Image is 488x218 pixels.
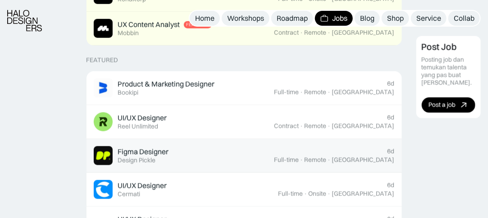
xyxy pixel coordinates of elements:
[118,123,159,130] div: Reel Unlimited
[300,88,304,96] div: ·
[380,20,395,28] div: >25d
[309,190,327,198] div: Onsite
[360,14,374,23] div: Blog
[328,190,331,198] div: ·
[87,173,402,207] a: Job ImageUI/UX DesignerCermati6dFull-time·Onsite·[GEOGRAPHIC_DATA]
[118,147,169,157] div: Figma Designer
[118,113,167,123] div: UI/UX Designer
[87,139,402,173] a: Job ImageFigma DesignerDesign Pickle6dFull-time·Remote·[GEOGRAPHIC_DATA]
[278,190,303,198] div: Full-time
[387,14,404,23] div: Shop
[328,122,331,130] div: ·
[118,190,141,198] div: Cermati
[332,29,395,37] div: [GEOGRAPHIC_DATA]
[187,22,209,28] div: Featured
[118,29,139,37] div: Mobbin
[118,157,156,164] div: Design Pickle
[332,156,395,164] div: [GEOGRAPHIC_DATA]
[305,156,327,164] div: Remote
[271,11,313,26] a: Roadmap
[454,14,474,23] div: Collab
[304,190,308,198] div: ·
[332,88,395,96] div: [GEOGRAPHIC_DATA]
[118,20,180,29] div: UX Content Analyst
[87,12,402,46] a: Job ImageUX Content AnalystFeaturedMobbin>25dContract·Remote·[GEOGRAPHIC_DATA]
[328,29,331,37] div: ·
[274,88,299,96] div: Full-time
[118,79,215,89] div: Product & Marketing Designer
[87,105,402,139] a: Job ImageUI/UX DesignerReel Unlimited6dContract·Remote·[GEOGRAPHIC_DATA]
[274,122,299,130] div: Contract
[332,14,347,23] div: Jobs
[195,14,214,23] div: Home
[328,156,331,164] div: ·
[300,156,304,164] div: ·
[332,190,395,198] div: [GEOGRAPHIC_DATA]
[300,29,304,37] div: ·
[305,88,327,96] div: Remote
[305,122,327,130] div: Remote
[227,14,264,23] div: Workshops
[274,156,299,164] div: Full-time
[94,19,113,38] img: Job Image
[300,122,304,130] div: ·
[328,88,331,96] div: ·
[422,42,457,52] div: Post Job
[118,181,167,190] div: UI/UX Designer
[355,11,380,26] a: Blog
[94,180,113,199] img: Job Image
[388,114,395,121] div: 6d
[429,101,456,109] div: Post a job
[315,11,353,26] a: Jobs
[94,79,113,97] img: Job Image
[94,146,113,165] img: Job Image
[332,122,395,130] div: [GEOGRAPHIC_DATA]
[388,148,395,155] div: 6d
[222,11,269,26] a: Workshops
[94,112,113,131] img: Job Image
[411,11,447,26] a: Service
[422,56,476,86] div: Posting job dan temukan talenta yang pas buat [PERSON_NAME].
[422,97,476,112] a: Post a job
[305,29,327,37] div: Remote
[382,11,409,26] a: Shop
[448,11,480,26] a: Collab
[87,71,402,105] a: Job ImageProduct & Marketing DesignerBookipi6dFull-time·Remote·[GEOGRAPHIC_DATA]
[388,181,395,189] div: 6d
[118,89,139,97] div: Bookipi
[388,80,395,88] div: 6d
[87,56,119,64] div: Featured
[274,29,299,37] div: Contract
[416,14,441,23] div: Service
[190,11,220,26] a: Home
[277,14,308,23] div: Roadmap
